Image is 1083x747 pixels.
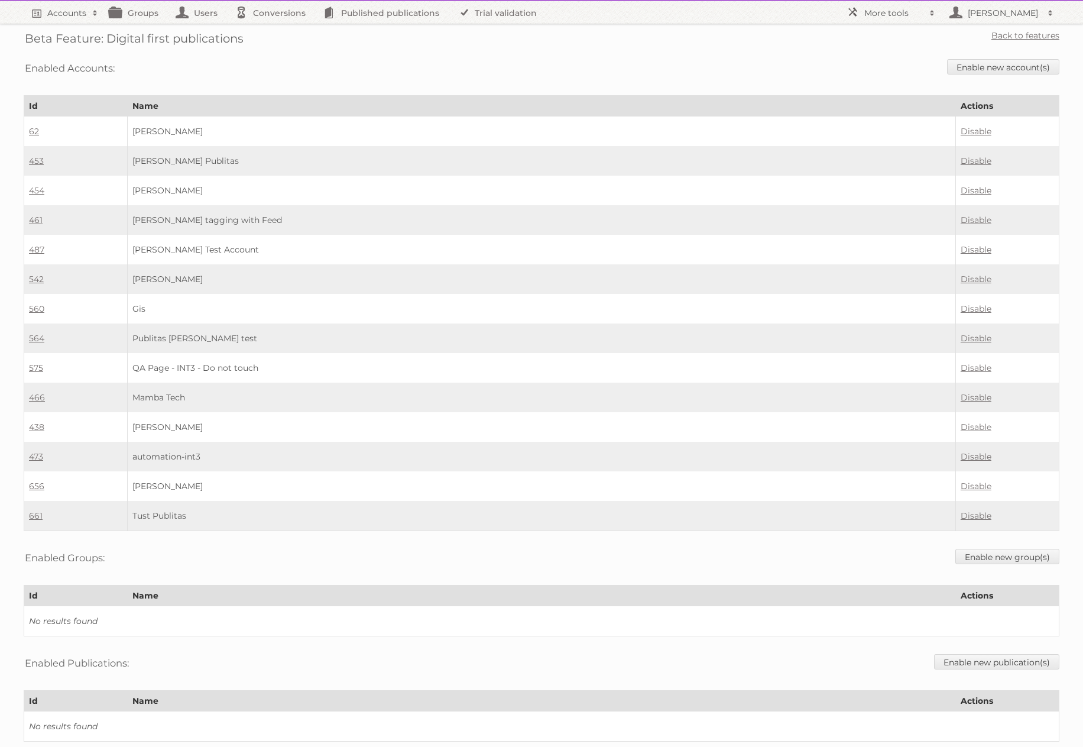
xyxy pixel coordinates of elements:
[128,146,956,176] td: [PERSON_NAME] Publitas
[864,7,923,19] h2: More tools
[451,1,549,24] a: Trial validation
[29,363,43,373] a: 575
[29,156,44,166] a: 453
[29,451,43,462] a: 473
[29,392,45,403] a: 466
[961,363,991,373] a: Disable
[955,691,1059,712] th: Actions
[128,264,956,294] td: [PERSON_NAME]
[991,30,1059,41] a: Back to features
[128,96,956,117] th: Name
[128,324,956,353] td: Publitas [PERSON_NAME] test
[29,274,44,284] a: 542
[961,126,991,137] a: Disable
[955,586,1059,606] th: Actions
[128,205,956,235] td: [PERSON_NAME] tagging with Feed
[24,586,128,606] th: Id
[29,333,44,344] a: 564
[29,126,39,137] a: 62
[128,442,956,471] td: automation-int3
[29,510,43,521] a: 661
[128,501,956,531] td: Tust Publitas
[961,303,991,314] a: Disable
[128,353,956,383] td: QA Page - INT3 - Do not touch
[961,244,991,255] a: Disable
[965,7,1042,19] h2: [PERSON_NAME]
[128,176,956,205] td: [PERSON_NAME]
[29,616,98,626] i: No results found
[961,481,991,491] a: Disable
[128,471,956,501] td: [PERSON_NAME]
[128,235,956,264] td: [PERSON_NAME] Test Account
[128,117,956,147] td: [PERSON_NAME]
[961,156,991,166] a: Disable
[29,215,43,225] a: 461
[961,185,991,196] a: Disable
[955,549,1059,564] a: Enable new group(s)
[24,1,104,24] a: Accounts
[961,422,991,432] a: Disable
[104,1,170,24] a: Groups
[947,59,1059,75] a: Enable new account(s)
[229,1,317,24] a: Conversions
[317,1,451,24] a: Published publications
[961,274,991,284] a: Disable
[941,1,1059,24] a: [PERSON_NAME]
[29,303,44,314] a: 560
[25,59,115,77] h3: Enabled Accounts:
[25,549,105,567] h3: Enabled Groups:
[961,215,991,225] a: Disable
[961,510,991,521] a: Disable
[128,586,956,606] th: Name
[955,96,1059,117] th: Actions
[24,96,128,117] th: Id
[29,481,44,491] a: 656
[29,244,44,255] a: 487
[128,383,956,412] td: Mamba Tech
[961,451,991,462] a: Disable
[961,392,991,403] a: Disable
[29,185,44,196] a: 454
[29,721,98,732] i: No results found
[841,1,941,24] a: More tools
[934,654,1059,670] a: Enable new publication(s)
[961,333,991,344] a: Disable
[29,422,44,432] a: 438
[128,691,956,712] th: Name
[128,294,956,324] td: Gis
[128,412,956,442] td: [PERSON_NAME]
[25,30,244,47] h2: Beta Feature: Digital first publications
[170,1,229,24] a: Users
[25,654,129,672] h3: Enabled Publications:
[47,7,86,19] h2: Accounts
[24,691,128,712] th: Id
